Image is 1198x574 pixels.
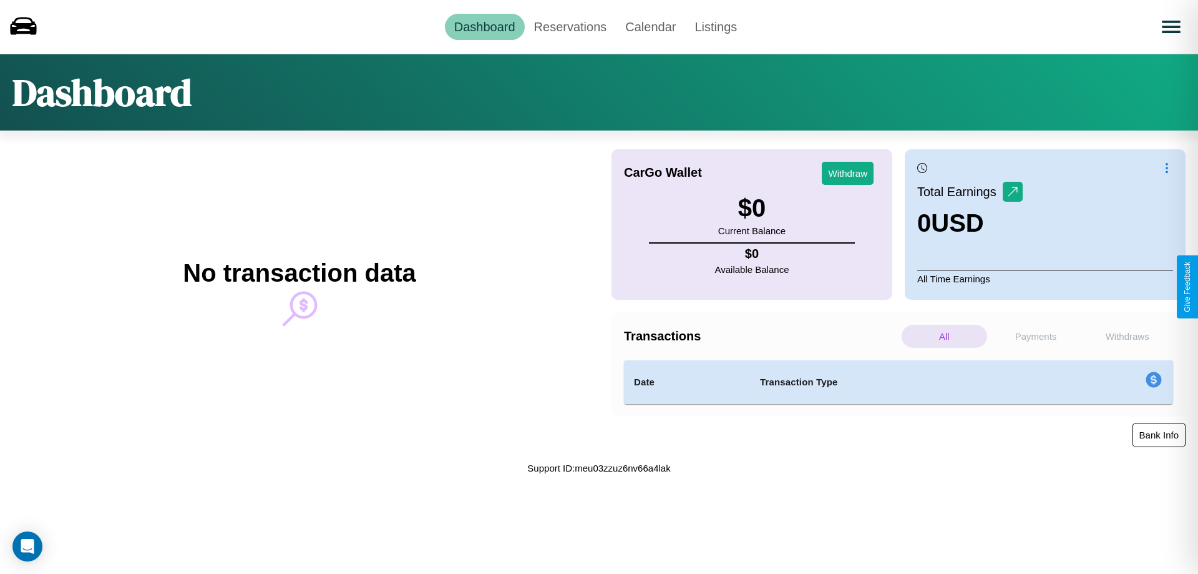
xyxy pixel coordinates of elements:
[445,14,525,40] a: Dashboard
[1084,325,1170,348] p: Withdraws
[917,209,1023,237] h3: 0 USD
[1132,423,1186,447] button: Bank Info
[760,375,1043,390] h4: Transaction Type
[624,360,1173,404] table: simple table
[527,460,670,477] p: Support ID: meu03zzuz6nv66a4lak
[616,14,685,40] a: Calendar
[917,270,1173,287] p: All Time Earnings
[715,247,789,261] h4: $ 0
[525,14,616,40] a: Reservations
[12,67,192,118] h1: Dashboard
[917,181,1003,203] p: Total Earnings
[634,375,740,390] h4: Date
[822,162,874,185] button: Withdraw
[902,325,987,348] p: All
[624,329,898,344] h4: Transactions
[1154,9,1189,44] button: Open menu
[718,194,786,222] h3: $ 0
[12,532,42,562] div: Open Intercom Messenger
[718,222,786,239] p: Current Balance
[1183,262,1192,312] div: Give Feedback
[183,259,416,287] h2: No transaction data
[685,14,746,40] a: Listings
[624,166,702,180] h4: CarGo Wallet
[993,325,1079,348] p: Payments
[715,261,789,278] p: Available Balance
